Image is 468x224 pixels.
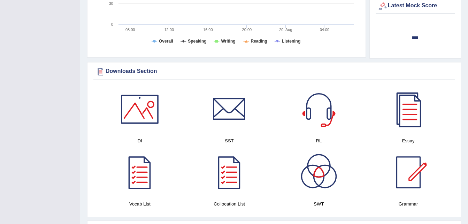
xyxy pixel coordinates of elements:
text: 16:00 [203,28,213,32]
h4: Grammar [367,200,450,208]
h4: Collocation List [188,200,271,208]
text: 12:00 [164,28,174,32]
h4: SST [188,137,271,144]
h4: RL [278,137,360,144]
text: 04:00 [320,28,330,32]
div: Downloads Section [95,66,453,77]
h4: Essay [367,137,450,144]
h4: SWT [278,200,360,208]
div: Latest Mock Score [377,1,453,11]
h4: Vocab List [99,200,181,208]
tspan: Listening [282,39,300,44]
text: 0 [111,22,113,27]
tspan: 20. Aug [279,28,292,32]
text: 30 [109,1,113,6]
tspan: Overall [159,39,173,44]
h4: DI [99,137,181,144]
text: 20:00 [242,28,252,32]
b: - [412,23,419,48]
tspan: Speaking [188,39,206,44]
tspan: Writing [221,39,235,44]
text: 08:00 [125,28,135,32]
tspan: Reading [251,39,267,44]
